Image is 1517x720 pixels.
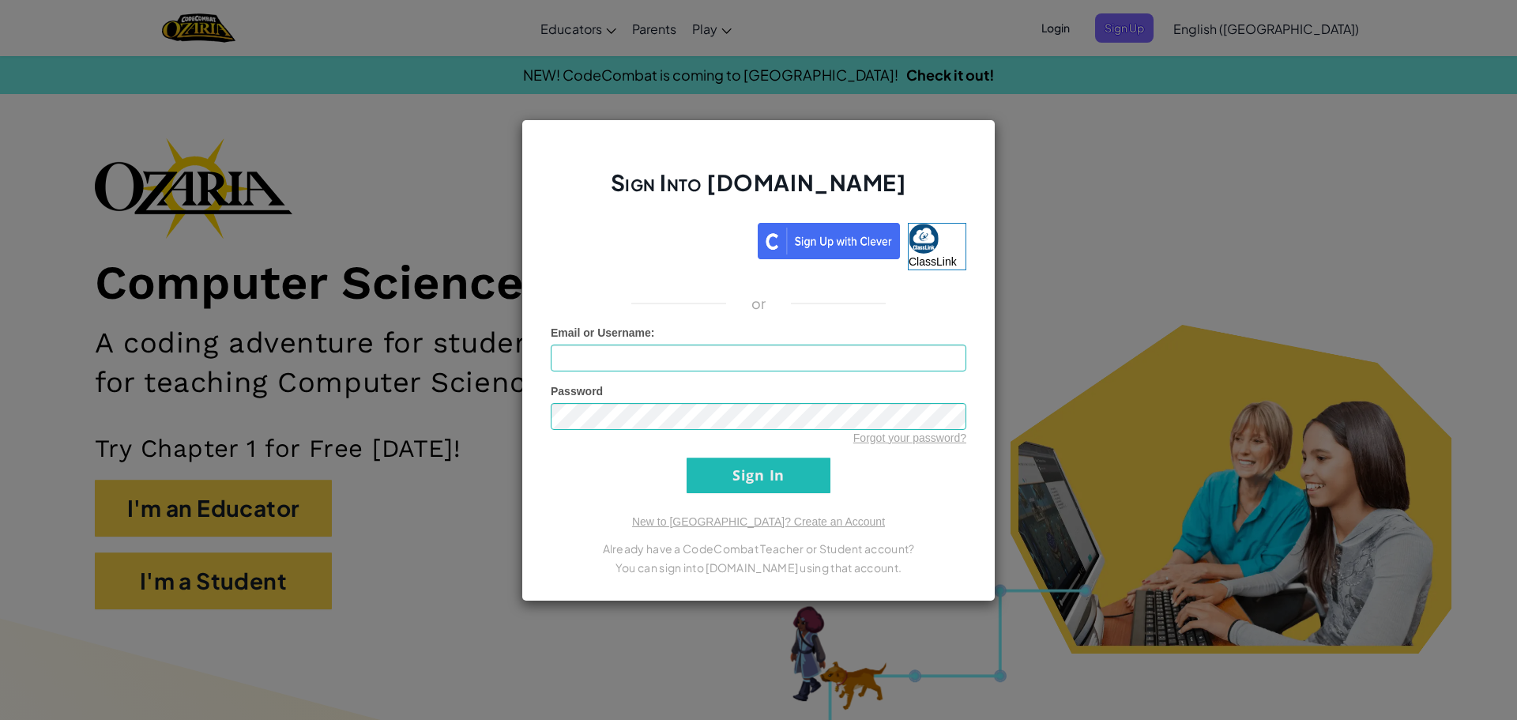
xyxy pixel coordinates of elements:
[551,168,966,213] h2: Sign Into [DOMAIN_NAME]
[751,294,766,313] p: or
[909,224,939,254] img: classlink-logo-small.png
[687,458,830,493] input: Sign In
[758,223,900,259] img: clever_sso_button@2x.png
[551,385,603,398] span: Password
[551,558,966,577] p: You can sign into [DOMAIN_NAME] using that account.
[543,221,758,256] iframe: Sign in with Google Button
[909,255,957,268] span: ClassLink
[551,539,966,558] p: Already have a CodeCombat Teacher or Student account?
[551,326,651,339] span: Email or Username
[551,325,655,341] label: :
[632,515,885,528] a: New to [GEOGRAPHIC_DATA]? Create an Account
[853,432,966,444] a: Forgot your password?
